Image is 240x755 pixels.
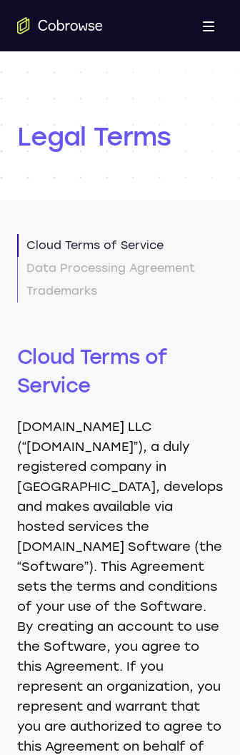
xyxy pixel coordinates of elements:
a: Go to the home page [17,17,103,34]
h1: Legal Terms [17,120,223,154]
h2: Cloud Terms of Service [17,206,223,400]
a: Cloud Terms of Service [17,234,195,257]
a: Data Processing Agreement [17,257,195,280]
a: Trademarks [17,280,195,303]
